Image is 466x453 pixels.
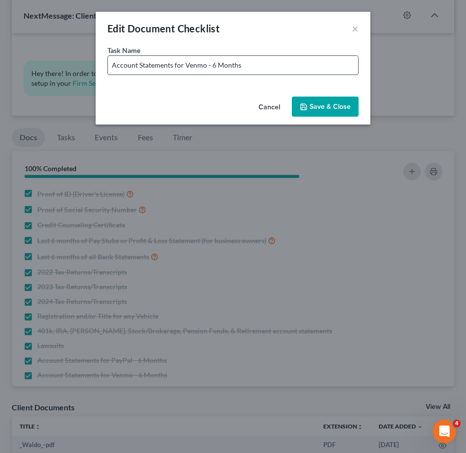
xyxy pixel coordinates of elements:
[251,98,288,117] button: Cancel
[108,56,358,75] input: Enter document description..
[107,23,220,34] span: Edit Document Checklist
[292,97,359,117] button: Save & Close
[433,420,456,443] iframe: Intercom live chat
[453,420,461,428] span: 4
[352,23,359,34] button: ×
[107,46,140,54] span: Task Name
